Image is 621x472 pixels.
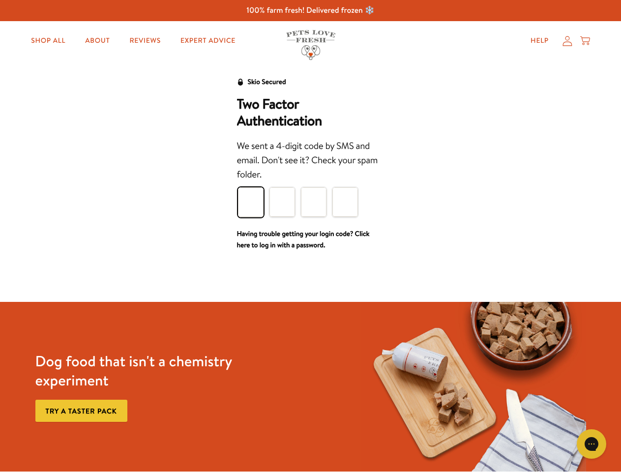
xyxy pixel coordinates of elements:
img: Fussy [361,302,586,472]
iframe: Gorgias live chat messenger [572,426,611,462]
input: Please enter your pin code [269,187,295,217]
img: Pets Love Fresh [286,30,335,60]
input: Please enter your pin code [332,187,358,217]
a: Try a taster pack [35,400,127,422]
div: Skio Secured [248,76,286,88]
input: Please enter your pin code [301,187,326,217]
a: About [77,31,118,51]
a: Skio Secured [237,76,286,96]
h2: Two Factor Authentication [237,96,384,129]
input: Please enter your pin code [238,187,264,217]
a: Shop All [23,31,73,51]
span: We sent a 4-digit code by SMS and email. Don't see it? Check your spam folder. [237,140,378,181]
a: Expert Advice [173,31,243,51]
a: Help [523,31,557,51]
h3: Dog food that isn't a chemistry experiment [35,352,260,390]
a: Reviews [121,31,168,51]
svg: Security [237,79,244,86]
a: Having trouble getting your login code? Click here to log in with a password. [237,229,370,250]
